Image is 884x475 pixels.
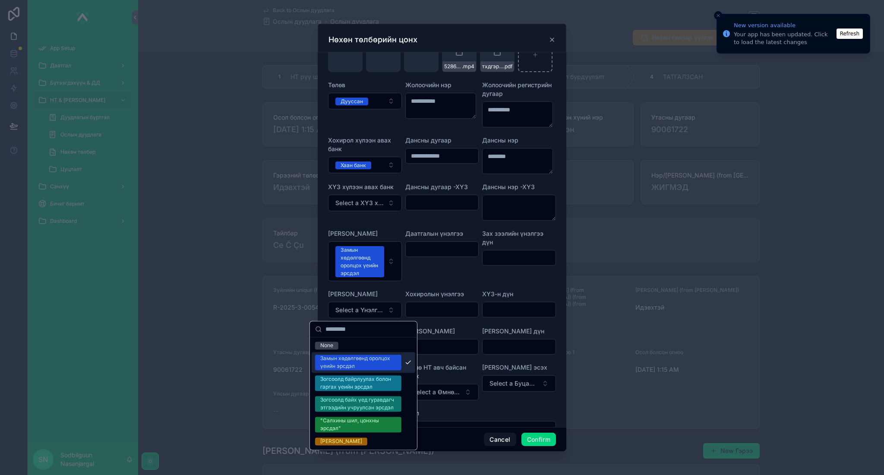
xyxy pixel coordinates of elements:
button: Select Button [328,157,402,173]
button: Refresh [837,28,863,39]
div: [PERSON_NAME] [320,437,362,445]
span: [PERSON_NAME] [328,290,378,298]
button: Select Button [328,302,402,318]
span: Хохиролын үнэлгээ [405,290,464,298]
span: Select a ХҮЗ хүлээн авах банк [335,199,384,207]
div: Хаан банк [341,161,366,169]
div: Зогсоолд байрлуулах болон гаргах үеийн эрсдэл [320,375,396,391]
span: ХҮЗ-н дүн [482,290,513,298]
span: [PERSON_NAME] [328,230,378,237]
button: Select Button [328,93,402,109]
span: [PERSON_NAME] [405,327,455,335]
span: [PERSON_NAME] эсэх [482,364,547,371]
span: 528657805_1473056053710531_4837502140928198339_n [444,63,462,70]
span: тхдгэрээ [482,63,503,70]
span: Төлөв [328,81,345,89]
button: Select Button [482,375,556,392]
span: Дансны нэр -ХҮЗ [482,183,535,190]
button: Confirm [521,433,556,446]
span: Жолоочийн нэр [405,81,451,89]
span: Дансны нэр [482,136,518,144]
span: Дансны дугаар [405,136,451,144]
span: Даатгалын үнэлгээ [405,230,463,237]
span: Дансны дугаар -ХҮЗ [405,183,468,190]
button: Select Button [405,384,479,400]
span: Select a Буцаан нэхэмжлэх эсэх [489,379,538,388]
div: New version available [734,21,834,30]
h3: Нөхөн төлбөрийн цонх [328,35,417,45]
span: Зах зээлийн үнэлгээ дүн [482,230,543,246]
div: "Салхины шил, цонхны эрсдэл" [320,417,396,432]
span: .mp4 [462,63,474,70]
div: Your app has been updated. Click to load the latest changes [734,31,834,46]
span: ХҮЗ хүлээн авах банк [328,183,394,190]
button: Close toast [714,11,723,20]
div: Suggestions [310,337,417,450]
div: Замын хөдөлгөөнд оролцох үеийн эрсдэл [341,246,379,277]
div: Дууссан [341,98,363,105]
div: Зогсоолд байх үед гуравдагч этгээдийн учруулсан эрсдэл [320,396,396,412]
button: Cancel [484,433,516,446]
div: None [320,342,333,349]
button: Select Button [328,241,402,281]
span: .pdf [503,63,512,70]
span: Select a Үнэлгээг хийлгэсэн [335,306,384,314]
span: Хохирол хүлээн авах банк [328,136,391,152]
div: Замын хөдөлгөөнд оролцох үеийн эрсдэл [320,355,396,370]
span: Жолоочийн регистрийн дугаар [482,81,552,97]
span: Select a Өмнө НТ авч байсан эсэх [413,388,461,396]
span: [PERSON_NAME] дүн [482,327,544,335]
span: Өмнө НТ авч байсан эсэх [405,364,466,380]
button: Select Button [328,195,402,211]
